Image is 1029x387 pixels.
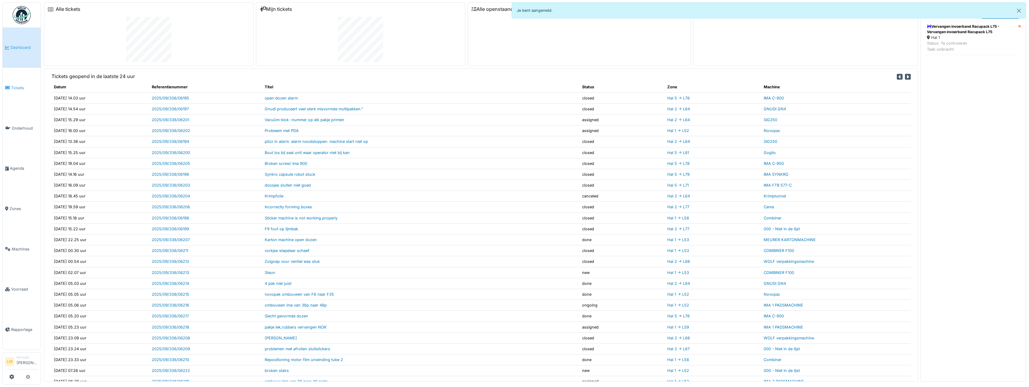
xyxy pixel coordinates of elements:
td: assigned [580,125,665,136]
td: closed [580,180,665,191]
a: IMA 1 PADSMACHINE [764,325,803,329]
a: Hal 2 -> L68 [667,259,690,264]
a: Novopac [764,292,780,297]
td: closed [580,332,665,343]
td: [DATE] 22.25 uur [51,234,149,245]
td: [DATE] 23.33 uur [51,354,149,365]
a: Hal 2 -> L64 [667,139,690,144]
a: 2025/09/336/06218 [152,325,189,329]
a: ombouwen ima van 36p naar 48p [265,303,327,307]
td: closed [580,103,665,114]
a: pakje lek,rubbers vervangen NOK [265,325,327,329]
li: [PERSON_NAME] [17,355,38,368]
a: Hal 1 -> L53 [667,270,689,275]
a: 000 - Niet in de lijst [764,347,800,351]
a: WOLF verpakkingsmachine [764,259,814,264]
a: broken stairs [265,368,289,373]
a: 2025/09/336/06209 [152,347,190,351]
a: 2025/09/336/06219 [152,379,189,384]
a: Hal 5 -> L71 [667,183,689,187]
a: Probleem met PDA [265,128,299,133]
h6: Tickets geopend in de laatste 24 uur [51,74,135,79]
td: [DATE] 05.20 uur [51,311,149,322]
a: SIG250 [764,118,777,122]
td: done [580,234,665,245]
a: Krimpfolie [265,194,283,198]
td: [DATE] 00.54 uur [51,256,149,267]
a: 2025/09/336/06197 [152,107,189,111]
a: COMBINER F100 [764,248,794,253]
span: Rapportage [11,327,38,332]
a: 000 - Niet in de lijst [764,227,800,231]
td: [DATE] 15.29 uur [51,114,149,125]
a: Zuignap voor ventiel was stuk [265,259,320,264]
a: Combiner [764,357,781,362]
a: SIG250 [764,139,777,144]
td: [DATE] 15.22 uur [51,223,149,234]
a: Bout los bij seal unit waar operator niet bij kan [265,150,350,155]
td: canceled [580,191,665,202]
a: 4 pak niet juist [265,281,292,286]
td: assigned [580,322,665,332]
td: done [580,289,665,300]
a: Hal 2 -> L64 [667,107,690,111]
a: novopak ombouwen van F6 naar F35 [265,292,334,297]
td: closed [580,223,665,234]
a: Hal 5 -> L81 [667,150,689,155]
a: Hal 1 -> L52 [667,303,689,307]
span: Machines [12,246,38,252]
a: 2025/09/336/06202 [152,128,190,133]
a: Vacuüm-klok -nummer op elk pakje printen [265,118,344,122]
td: [DATE] 14.03 uur [51,93,149,103]
a: GNUDI GN4 [764,107,786,111]
a: Hal 2 -> L68 [667,336,690,340]
a: Novopac [764,128,780,133]
a: Machines [3,229,41,269]
td: [DATE] 06.29 uur [51,376,149,387]
a: IMA 1 PADSMACHINE [764,303,803,307]
td: [DATE] 16.00 uur [51,125,149,136]
a: Tickets [3,68,41,108]
span: Voorraad [11,286,38,292]
a: 2025/09/336/06196 [152,172,189,177]
a: 2025/09/336/06206 [152,205,190,209]
a: Synkro capsule robot stuck [265,172,315,177]
td: closed [580,158,665,169]
th: Zone [665,82,761,93]
a: COMBINER F100 [764,270,794,275]
a: Cama [764,205,774,209]
a: 2025/09/336/06208 [152,336,190,340]
th: Referentienummer [149,82,262,93]
a: Dashboard [3,27,41,68]
td: [DATE] 02.07 uur [51,267,149,278]
a: Hal 1 -> L52 [667,128,689,133]
td: [DATE] 14.16 uur [51,169,149,180]
a: 2025/09/336/06212 [152,259,189,264]
a: 2025/09/336/06217 [152,314,189,318]
a: Gnudi produceert veel sterk misvormde multipakken.” [265,107,363,111]
a: 000 - Niet in de lijst [764,368,800,373]
a: Hal 5 -> L79 [667,172,690,177]
a: Sticker machine is not working properly [265,216,338,220]
a: Goglio [764,150,776,155]
a: Hal 5 -> L78 [667,96,690,100]
td: [DATE] 05.05 uur [51,289,149,300]
td: new [580,267,665,278]
li: LM [5,357,14,366]
a: Hal 5 -> L78 [667,314,690,318]
a: Agenda [3,148,41,189]
td: [DATE] 14.54 uur [51,103,149,114]
td: [DATE] 05.03 uur [51,278,149,289]
td: [DATE] 19.04 uur [51,158,149,169]
a: IMA 2 PADSMACHINE [764,379,804,384]
a: Hal 2 -> L64 [667,118,690,122]
a: Karton machine open dozen [265,238,317,242]
a: 2025/09/336/06194 [152,139,189,144]
td: assigned [580,114,665,125]
a: IMA SYNKRO [764,172,788,177]
a: IMA C-900 [764,161,784,166]
td: closed [580,256,665,267]
a: Incorrectly forming boxes [265,205,312,209]
a: Zones [3,189,41,229]
span: Agenda [10,165,38,171]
